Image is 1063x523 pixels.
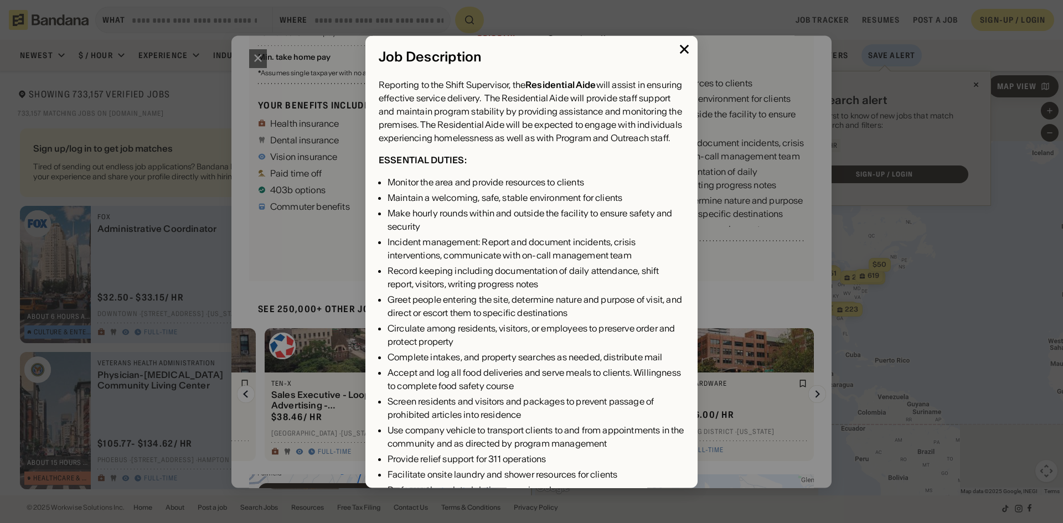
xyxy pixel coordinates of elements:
div: Use company vehicle to transport clients to and from appointments in the community and as directe... [388,423,684,450]
div: Make hourly rounds within and outside the facility to ensure safety and security [388,206,684,233]
div: Accept and log all food deliveries and serve meals to clients. Willingness to complete food safet... [388,366,684,392]
div: Reporting to the Shift Supervisor, the will assist in ensuring effective service delivery. The Re... [379,78,684,144]
div: Monitor the area and provide resources to clients [388,175,684,189]
div: Screen residents and visitors and packages to prevent passage of prohibited articles into residence [388,395,684,421]
div: ESSENTIAL DUTIES: [379,154,467,165]
div: Residential Aide [525,79,596,90]
div: Circulate among residents, visitors, or employees to preserve order and protect property [388,322,684,348]
div: Greet people entering the site, determine nature and purpose of visit, and direct or escort them ... [388,293,684,319]
div: Record keeping including documentation of daily attendance, shift report, visitors, writing progr... [388,264,684,291]
div: Job Description [379,49,684,65]
div: Maintain a welcoming, safe, stable environment for clients [388,191,684,204]
div: Provide relief support for 311 operations [388,452,684,465]
div: Incident management: Report and document incidents, crisis interventions, communicate with on-cal... [388,235,684,262]
div: Facilitate onsite laundry and shower resources for clients [388,468,684,481]
div: Complete intakes, and property searches as needed, distribute mail [388,350,684,364]
div: Perform other related duties as assigned [388,483,684,496]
